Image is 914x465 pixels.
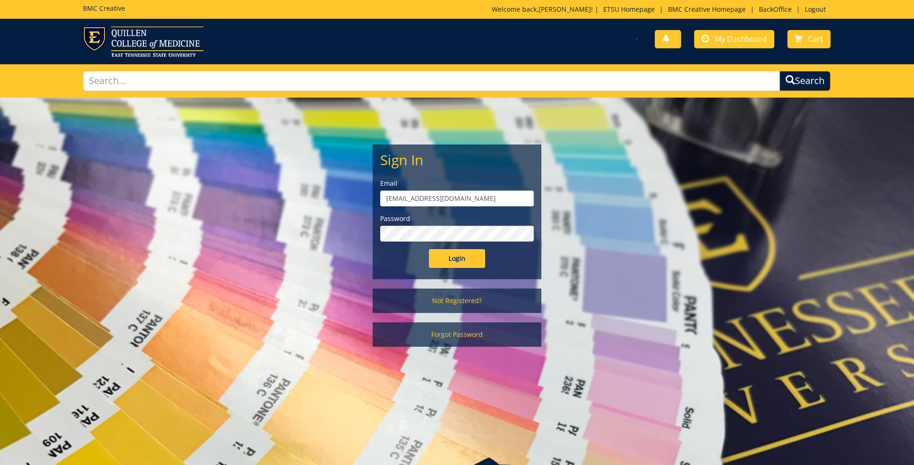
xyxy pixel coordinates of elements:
span: My Dashboard [715,34,767,44]
label: Email [380,179,534,188]
a: [PERSON_NAME] [539,5,591,14]
label: Password [380,214,534,223]
a: Not Registered? [373,289,541,313]
button: Search [779,71,831,91]
a: Forgot Password [373,322,541,347]
img: ETSU logo [83,26,203,57]
p: Welcome back, ! | | | | [492,5,831,14]
h5: BMC Creative [83,5,125,12]
h2: Sign In [380,152,534,168]
a: Cart [787,30,831,48]
a: My Dashboard [694,30,774,48]
a: BMC Creative Homepage [663,5,750,14]
span: Cart [808,34,823,44]
a: Logout [800,5,831,14]
input: Login [429,249,485,268]
input: Search... [83,71,780,91]
a: BackOffice [754,5,796,14]
a: ETSU Homepage [599,5,659,14]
